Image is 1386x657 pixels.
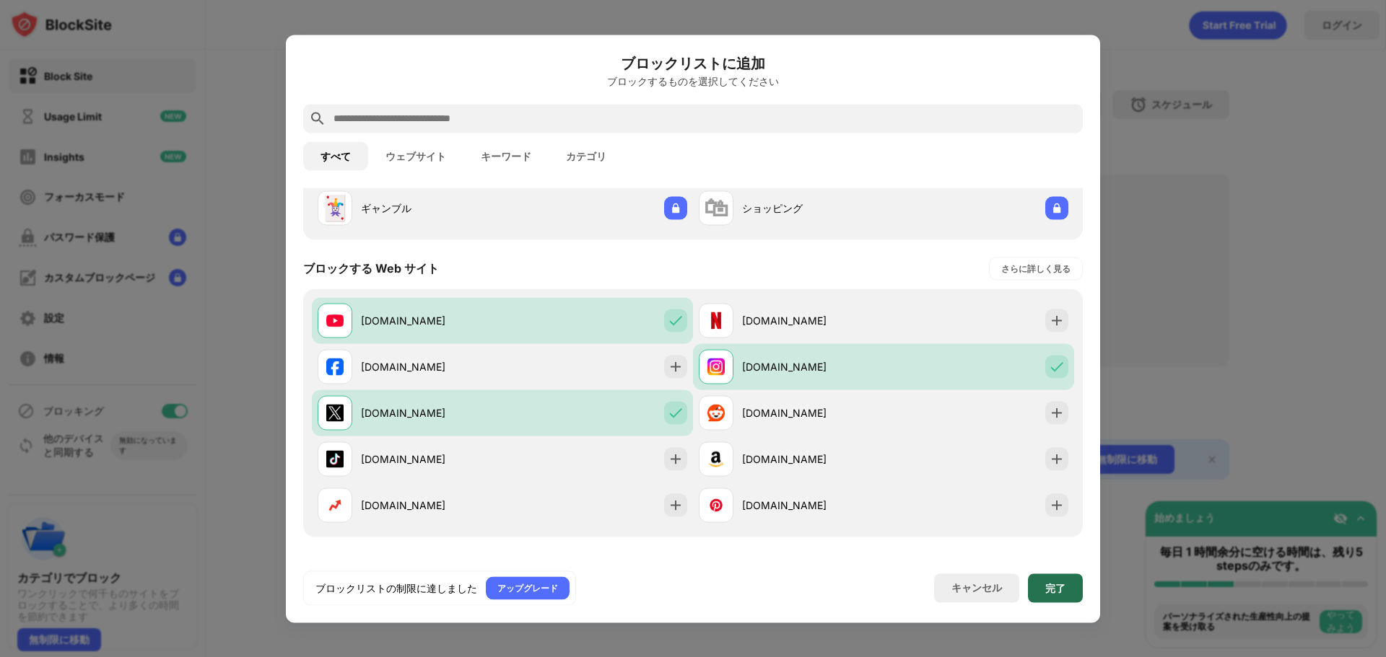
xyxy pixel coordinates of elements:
div: ブロックするものを選択してください [303,75,1083,87]
img: favicons [326,450,344,467]
img: favicons [707,312,725,329]
img: favicons [707,404,725,421]
img: favicons [326,496,344,513]
div: [DOMAIN_NAME] [742,405,884,420]
div: さらに詳しく見る [1001,261,1071,275]
img: favicons [707,496,725,513]
img: search.svg [309,110,326,127]
img: favicons [326,404,344,421]
div: 🃏 [320,193,350,223]
div: [DOMAIN_NAME] [742,498,884,513]
button: すべて [303,141,368,170]
div: [DOMAIN_NAME] [361,498,502,513]
div: ギャンブル [361,200,502,216]
div: 🛍 [704,193,728,223]
div: [DOMAIN_NAME] [361,405,502,420]
div: [DOMAIN_NAME] [742,359,884,374]
img: favicons [707,358,725,375]
div: 完了 [1045,582,1065,594]
div: キャンセル [951,581,1002,595]
img: favicons [707,450,725,467]
div: ショッピング [742,200,884,216]
button: カテゴリ [549,141,624,170]
h6: ブロックリストに追加 [303,52,1083,74]
div: ブロックリストの制限に達しました [315,581,477,595]
div: [DOMAIN_NAME] [361,359,502,374]
img: favicons [326,358,344,375]
div: [DOMAIN_NAME] [742,313,884,328]
img: favicons [326,312,344,329]
div: [DOMAIN_NAME] [361,313,502,328]
div: ブロックする Web サイト [303,260,439,276]
div: [DOMAIN_NAME] [361,451,502,467]
button: キーワード [463,141,549,170]
div: [DOMAIN_NAME] [742,451,884,467]
div: アップグレード [497,581,558,595]
button: ウェブサイト [368,141,463,170]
